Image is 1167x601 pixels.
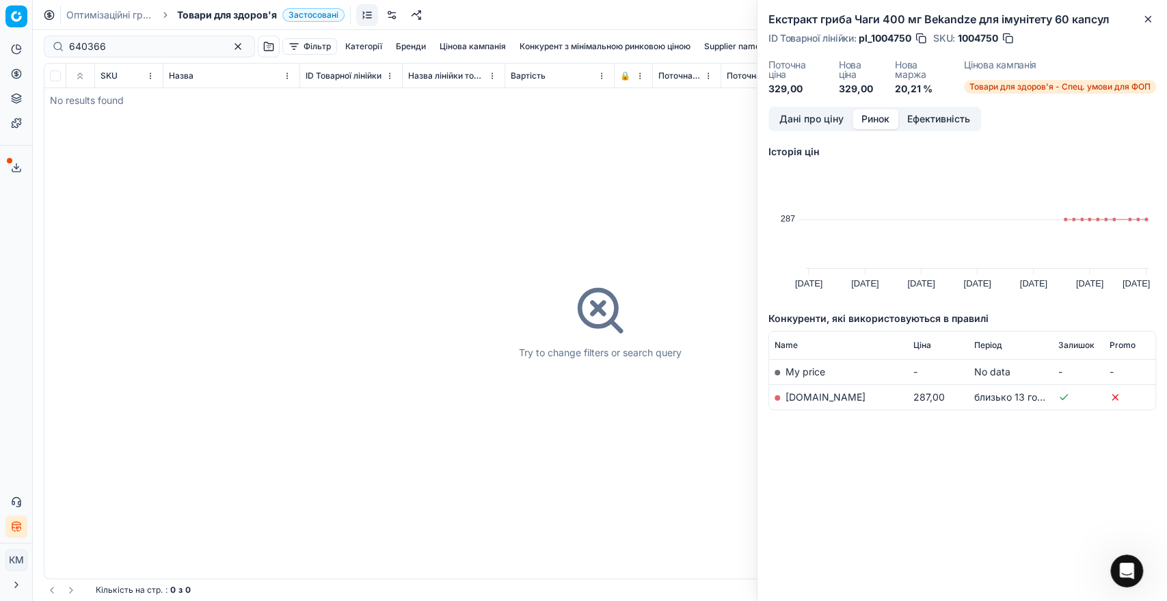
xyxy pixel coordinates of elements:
[1110,340,1136,351] span: Promo
[1110,555,1143,587] iframe: Intercom live chat
[511,70,546,81] span: Вартість
[913,340,930,351] span: Ціна
[1058,340,1095,351] span: Залишок
[775,340,798,351] span: Name
[974,391,1080,403] span: близько 13 годин тому
[177,8,345,22] span: Товари для здоров'яЗастосовані
[913,391,944,403] span: 287,00
[859,31,911,45] span: pl_1004750
[100,70,118,81] span: SKU
[727,70,804,81] span: Поточна промо ціна
[898,109,979,129] button: Ефективність
[282,38,337,55] button: Фільтр
[1123,278,1150,289] text: [DATE]
[795,278,822,289] text: [DATE]
[851,278,878,289] text: [DATE]
[6,550,27,570] span: КM
[781,213,795,224] text: 287
[768,60,822,79] dt: Поточна ціна
[519,346,682,360] div: Try to change filters or search query
[768,312,1156,325] h5: Конкуренти, які використовуються в правилі
[768,11,1156,27] h2: Екстракт гриба Чаги 400 мг Bekandze для імунітету 60 капсул
[964,80,1156,94] span: Товари для здоров'я - Спец. умови для ФОП
[768,82,822,96] dd: 329,00
[1020,278,1047,289] text: [DATE]
[699,38,766,55] button: Supplier name
[933,34,955,43] span: SKU :
[768,34,856,43] span: ID Товарної лінійки :
[306,70,381,81] span: ID Товарної лінійки
[1104,359,1155,384] td: -
[1053,359,1104,384] td: -
[853,109,898,129] button: Ринок
[408,70,485,81] span: Назва лінійки товарів
[974,340,1002,351] span: Період
[958,31,998,45] span: 1004750
[907,359,969,384] td: -
[907,278,935,289] text: [DATE]
[514,38,696,55] button: Конкурент з мінімальною ринковою ціною
[770,109,853,129] button: Дані про ціну
[839,82,878,96] dd: 329,00
[177,8,277,22] span: Товари для здоров'я
[969,359,1053,384] td: No data
[69,40,219,53] input: Пошук по SKU або назві
[895,82,948,96] dd: 20,21 %
[786,366,825,377] span: My price
[786,391,866,403] a: [DOMAIN_NAME]
[66,8,154,22] a: Оптимізаційні групи
[282,8,345,22] span: Застосовані
[72,68,88,84] button: Expand all
[895,60,948,79] dt: Нова маржа
[66,8,345,22] nav: breadcrumb
[340,38,388,55] button: Категорії
[768,145,1156,159] h5: Історія цін
[620,70,630,81] span: 🔒
[5,549,27,571] button: КM
[169,70,193,81] span: Назва
[839,60,878,79] dt: Нова ціна
[963,278,991,289] text: [DATE]
[1076,278,1103,289] text: [DATE]
[390,38,431,55] button: Бренди
[658,70,701,81] span: Поточна ціна
[964,60,1156,75] dt: Цінова кампанія
[434,38,511,55] button: Цінова кампанія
